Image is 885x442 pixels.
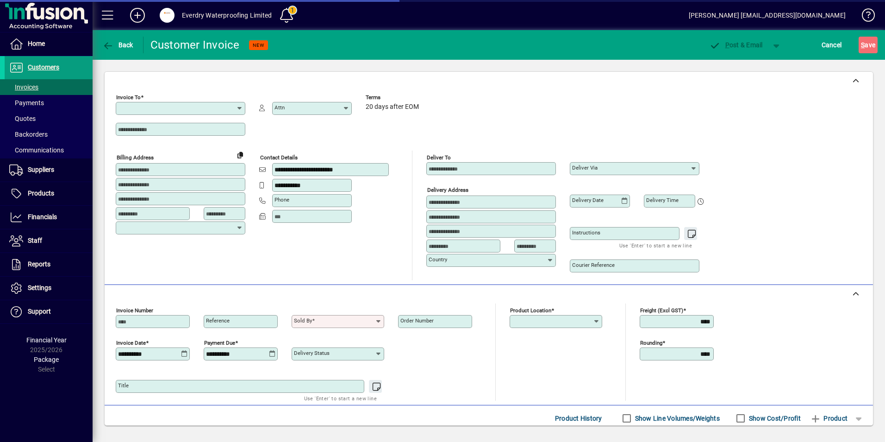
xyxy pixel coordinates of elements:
span: ave [861,38,875,52]
mat-label: Product location [510,307,551,314]
span: 20 days after EOM [366,103,419,111]
mat-hint: Use 'Enter' to start a new line [619,240,692,251]
mat-label: Rounding [640,340,662,346]
span: Quotes [9,115,36,122]
mat-hint: Use 'Enter' to start a new line [304,393,377,404]
span: Terms [366,95,421,101]
span: Product History [555,411,602,426]
span: Package [34,356,59,363]
app-page-header-button: Back [93,37,143,53]
span: Reports [28,260,50,268]
span: NEW [253,42,264,48]
mat-label: Reference [206,317,230,324]
span: Support [28,308,51,315]
a: Staff [5,229,93,253]
div: [PERSON_NAME] [EMAIL_ADDRESS][DOMAIN_NAME] [689,8,846,23]
span: Payments [9,99,44,107]
a: Backorders [5,126,93,142]
mat-label: Delivery time [646,197,679,203]
span: ost & Email [709,41,763,49]
a: Suppliers [5,158,93,182]
button: Profile [152,7,182,24]
button: Product History [551,410,606,427]
mat-label: Phone [274,196,289,203]
div: Customer Invoice [150,38,240,52]
span: S [861,41,865,49]
button: Add [123,7,152,24]
span: Product [810,411,848,426]
a: Home [5,32,93,56]
button: Save [859,37,878,53]
mat-label: Delivery date [572,197,604,203]
mat-label: Invoice date [116,340,146,346]
mat-label: Deliver To [427,154,451,161]
mat-label: Invoice To [116,94,141,101]
button: Cancel [819,37,844,53]
button: Post & Email [704,37,767,53]
span: Financials [28,213,57,221]
mat-label: Courier Reference [572,262,615,268]
mat-label: Invoice number [116,307,153,314]
span: P [725,41,729,49]
a: Quotes [5,111,93,126]
span: Customers [28,63,59,71]
span: Back [102,41,133,49]
span: Staff [28,237,42,244]
mat-label: Order number [400,317,434,324]
a: Settings [5,277,93,300]
button: Back [100,37,136,53]
div: Everdry Waterproofing Limited [182,8,272,23]
mat-label: Deliver via [572,164,598,171]
a: Support [5,300,93,323]
label: Show Line Volumes/Weights [633,414,720,423]
mat-label: Sold by [294,317,312,324]
label: Show Cost/Profit [747,414,801,423]
mat-label: Title [118,382,129,389]
mat-label: Freight (excl GST) [640,307,683,314]
a: Knowledge Base [855,2,873,32]
span: Settings [28,284,51,291]
a: Invoices [5,79,93,95]
span: Cancel [822,38,842,52]
span: Backorders [9,131,48,138]
a: Products [5,182,93,205]
span: Home [28,40,45,47]
span: Products [28,189,54,197]
button: Product [805,410,852,427]
mat-label: Delivery status [294,350,330,356]
button: Copy to Delivery address [233,147,248,162]
a: Communications [5,142,93,158]
a: Financials [5,206,93,229]
mat-label: Payment due [204,340,235,346]
a: Reports [5,253,93,276]
a: Payments [5,95,93,111]
mat-label: Attn [274,104,285,111]
span: Financial Year [26,336,67,344]
span: Invoices [9,83,38,91]
mat-label: Country [429,256,447,263]
span: Suppliers [28,166,54,173]
span: Communications [9,146,64,154]
mat-label: Instructions [572,229,600,236]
